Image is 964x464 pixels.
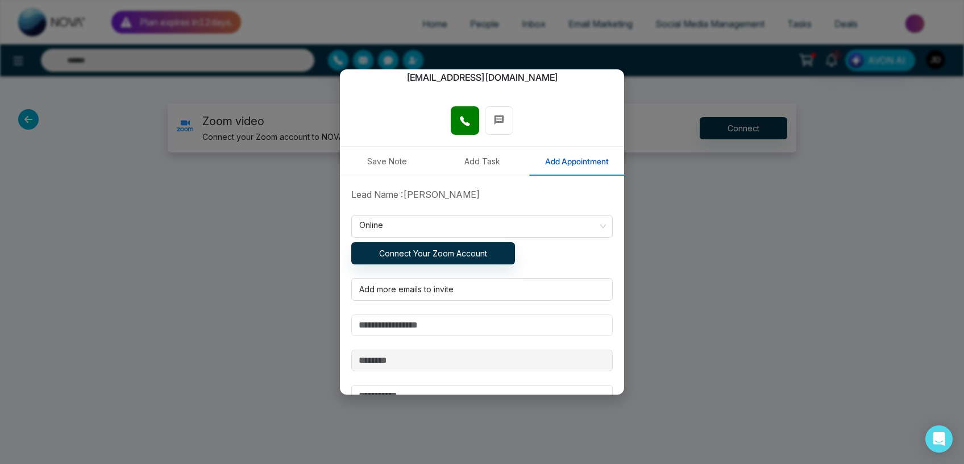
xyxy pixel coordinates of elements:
a: Connect Your Zoom Account [351,244,515,255]
button: Connect Your Zoom Account [351,242,515,264]
div: Lead Name : [PERSON_NAME] [344,188,620,201]
button: Save Note [340,147,435,176]
div: Open Intercom Messenger [925,425,953,453]
button: Add Task [435,147,530,176]
button: Add Appointment [529,147,624,176]
span: Online [359,217,605,236]
h2: [EMAIL_ADDRESS][DOMAIN_NAME] [406,72,558,83]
